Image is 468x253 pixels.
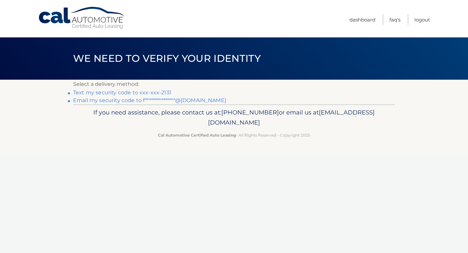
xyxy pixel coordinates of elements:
p: If you need assistance, please contact us at: or email us at [77,107,391,128]
a: Text my security code to xxx-xxx-2131 [73,89,171,96]
p: - All Rights Reserved - Copyright 2025 [77,132,391,139]
a: FAQ's [389,14,400,25]
span: We need to verify your identity [73,52,261,64]
strong: Cal Automotive Certified Auto Leasing [158,133,236,138]
p: Select a delivery method: [73,80,395,89]
span: [PHONE_NUMBER] [221,109,279,116]
a: Logout [414,14,430,25]
a: Dashboard [349,14,375,25]
a: Cal Automotive [38,7,126,30]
